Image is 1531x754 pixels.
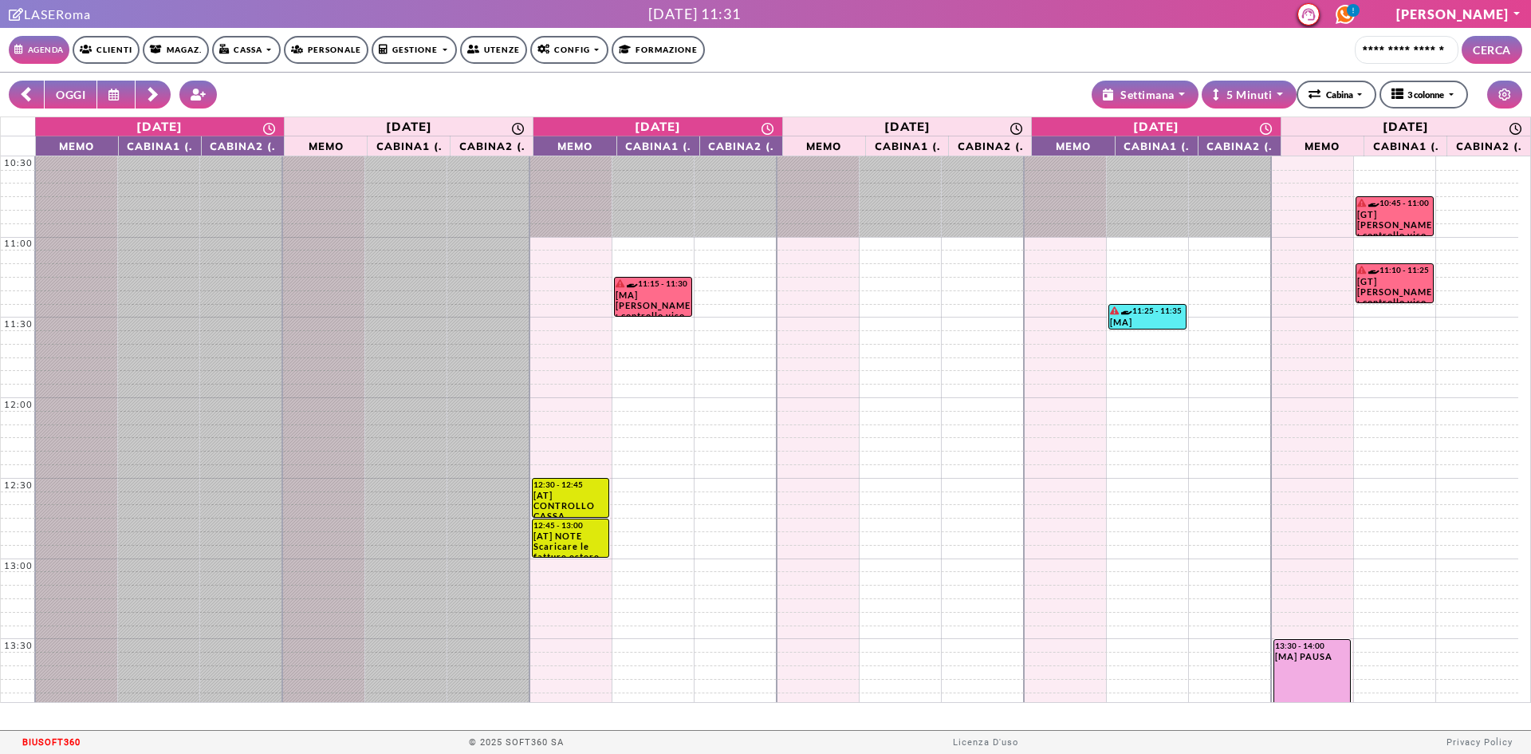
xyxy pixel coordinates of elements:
[9,36,69,64] a: Agenda
[870,138,944,152] span: CABINA1 (.
[1451,138,1526,152] span: CABINA2 (.
[1462,36,1522,64] button: CERCA
[783,117,1031,136] a: 2 ottobre 2025
[648,3,741,25] div: [DATE] 11:31
[1357,199,1366,207] i: Il cliente ha degli insoluti
[1110,317,1185,329] div: [MA] [PERSON_NAME] : foto - controllo *da remoto* tramite foto
[386,119,432,134] div: [DATE]
[616,279,624,287] i: Il cliente ha degli insoluti
[1275,641,1349,650] div: 13:30 - 14:00
[455,138,529,152] span: CABINA2 (.
[1,318,36,330] div: 11:30
[212,36,281,64] a: Cassa
[44,81,97,109] button: OGGI
[537,138,612,152] span: Memo
[1036,138,1110,152] span: Memo
[530,36,608,64] a: Config
[621,138,695,152] span: CABINA1 (.
[1032,117,1280,136] a: 3 ottobre 2025
[1383,119,1429,134] div: [DATE]
[40,138,114,152] span: Memo
[372,138,446,152] span: CABINA1 (.
[787,138,861,152] span: Memo
[1,560,36,571] div: 13:00
[1120,138,1194,152] span: CABINA1 (.
[953,138,1027,152] span: CABINA2 (.
[1133,119,1179,134] div: [DATE]
[136,119,183,134] div: [DATE]
[1357,265,1432,275] div: 11:10 - 11:25
[123,138,197,152] span: CABINA1 (.
[1368,138,1442,152] span: CABINA1 (.
[1110,306,1185,316] div: 11:25 - 11:35
[1103,86,1175,103] div: Settimana
[1,399,36,410] div: 12:00
[1202,138,1277,152] span: CABINA2 (.
[285,117,533,136] a: 30 settembre 2025
[206,138,280,152] span: CABINA2 (.
[1396,6,1521,22] a: [PERSON_NAME]
[460,36,527,64] a: Utenze
[533,520,608,530] div: 12:45 - 13:00
[9,8,24,21] i: Clicca per andare alla pagina di firma
[372,36,456,64] a: Gestione
[1,480,36,491] div: 12:30
[1357,198,1432,208] div: 10:45 - 11:00
[1110,306,1119,314] i: Il cliente ha degli insoluti
[1446,737,1513,748] a: Privacy Policy
[1,157,36,168] div: 10:30
[635,119,681,134] div: [DATE]
[9,6,91,22] a: Clicca per andare alla pagina di firmaLASERoma
[953,737,1018,748] a: Licenza D'uso
[1,640,36,651] div: 13:30
[616,278,691,289] div: 11:15 - 11:30
[533,490,608,517] div: [AT] CONTROLLO CASSA Inserimento spese reali della settimana (da [DATE] a [DATE])
[1213,86,1272,103] div: 5 Minuti
[533,531,608,557] div: [AT] NOTE Scaricare le fatture estere di meta e indeed e inviarle a trincia
[612,36,705,64] a: Formazione
[1275,651,1349,661] div: [MA] PAUSA
[1281,117,1530,136] a: 4 ottobre 2025
[73,36,140,64] a: Clienti
[533,480,608,489] div: 12:30 - 12:45
[284,36,368,64] a: Personale
[1357,266,1366,274] i: Il cliente ha degli insoluti
[616,290,691,316] div: [MA] [PERSON_NAME] : controllo viso
[1357,276,1432,302] div: [GT] [PERSON_NAME] : controllo viso
[1,238,36,249] div: 11:00
[1357,209,1432,235] div: [GT] [PERSON_NAME] : controllo viso
[533,117,781,136] a: 1 ottobre 2025
[704,138,778,152] span: CABINA2 (.
[1285,138,1360,152] span: Memo
[179,81,218,109] button: Crea nuovo contatto rapido
[1355,36,1458,64] input: Cerca cliente...
[36,117,284,136] a: 29 settembre 2025
[143,36,209,64] a: Magaz.
[884,119,931,134] div: [DATE]
[289,138,363,152] span: Memo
